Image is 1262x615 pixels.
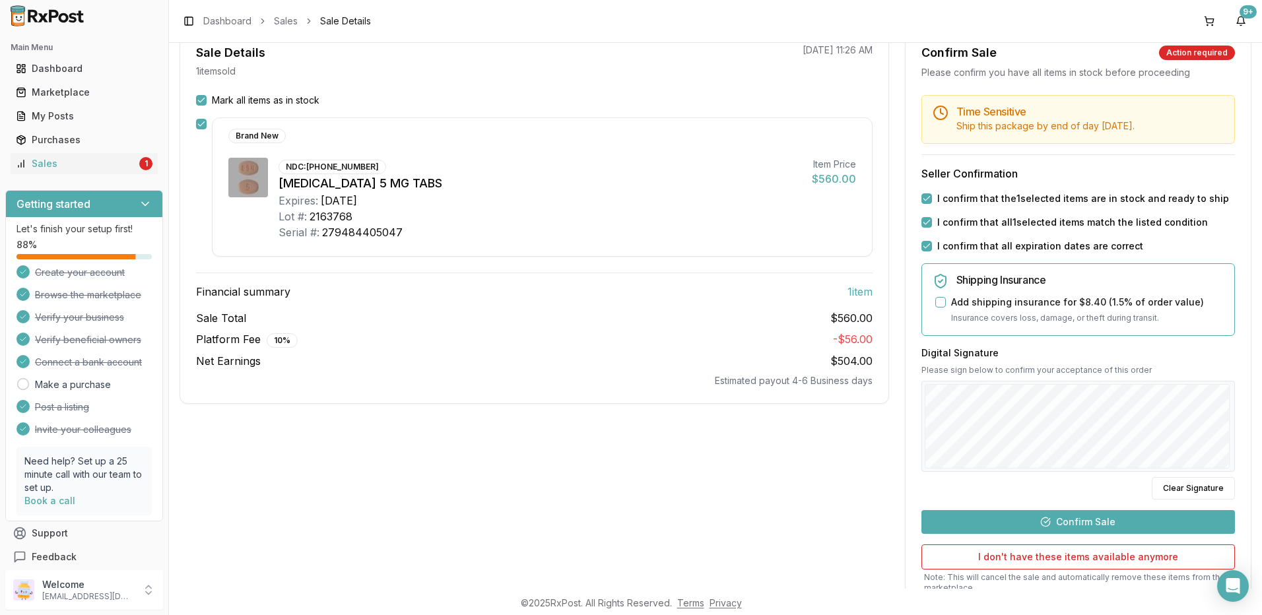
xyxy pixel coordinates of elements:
[5,58,163,79] button: Dashboard
[812,158,856,171] div: Item Price
[921,365,1235,375] p: Please sign below to confirm your acceptance of this order
[203,15,251,28] a: Dashboard
[1240,5,1257,18] div: 9+
[5,153,163,174] button: Sales1
[956,275,1224,285] h5: Shipping Insurance
[228,158,268,197] img: Eliquis 5 MG TABS
[42,591,134,602] p: [EMAIL_ADDRESS][DOMAIN_NAME]
[24,495,75,506] a: Book a call
[13,579,34,600] img: User avatar
[279,224,319,240] div: Serial #:
[921,510,1235,534] button: Confirm Sale
[35,356,142,369] span: Connect a bank account
[196,284,290,300] span: Financial summary
[5,106,163,127] button: My Posts
[16,157,137,170] div: Sales
[279,174,801,193] div: [MEDICAL_DATA] 5 MG TABS
[16,62,152,75] div: Dashboard
[279,193,318,209] div: Expires:
[35,333,141,346] span: Verify beneficial owners
[35,288,141,302] span: Browse the marketplace
[16,133,152,146] div: Purchases
[35,311,124,324] span: Verify your business
[196,331,298,348] span: Platform Fee
[321,193,357,209] div: [DATE]
[17,238,37,251] span: 88 %
[830,310,873,326] span: $560.00
[196,353,261,369] span: Net Earnings
[956,120,1135,131] span: Ship this package by end of day [DATE] .
[139,157,152,170] div: 1
[5,521,163,545] button: Support
[35,423,131,436] span: Invite your colleagues
[921,166,1235,181] h3: Seller Confirmation
[847,284,873,300] span: 1 item
[196,65,236,78] p: 1 item sold
[5,129,163,150] button: Purchases
[11,81,158,104] a: Marketplace
[320,15,371,28] span: Sale Details
[11,42,158,53] h2: Main Menu
[937,240,1143,253] label: I confirm that all expiration dates are correct
[951,296,1204,309] label: Add shipping insurance for $8.40 ( 1.5 % of order value)
[196,374,873,387] div: Estimated payout 4-6 Business days
[1230,11,1251,32] button: 9+
[11,57,158,81] a: Dashboard
[5,5,90,26] img: RxPost Logo
[11,152,158,176] a: Sales1
[921,346,1235,360] h3: Digital Signature
[212,94,319,107] label: Mark all items as in stock
[17,222,152,236] p: Let's finish your setup first!
[677,597,704,608] a: Terms
[5,545,163,569] button: Feedback
[1217,570,1249,602] div: Open Intercom Messenger
[42,578,134,591] p: Welcome
[5,82,163,103] button: Marketplace
[1152,477,1235,500] button: Clear Signature
[16,110,152,123] div: My Posts
[17,196,90,212] h3: Getting started
[951,311,1224,325] p: Insurance covers loss, damage, or theft during transit.
[274,15,298,28] a: Sales
[35,378,111,391] a: Make a purchase
[228,129,286,143] div: Brand New
[267,333,298,348] div: 10 %
[937,192,1229,205] label: I confirm that the 1 selected items are in stock and ready to ship
[921,66,1235,79] div: Please confirm you have all items in stock before proceeding
[11,104,158,128] a: My Posts
[921,544,1235,569] button: I don't have these items available anymore
[310,209,352,224] div: 2163768
[24,455,144,494] p: Need help? Set up a 25 minute call with our team to set up.
[11,128,158,152] a: Purchases
[830,354,873,368] span: $504.00
[833,333,873,346] span: - $56.00
[35,266,125,279] span: Create your account
[956,106,1224,117] h5: Time Sensitive
[322,224,403,240] div: 279484405047
[921,44,997,62] div: Confirm Sale
[710,597,742,608] a: Privacy
[937,216,1208,229] label: I confirm that all 1 selected items match the listed condition
[35,401,89,414] span: Post a listing
[812,171,856,187] div: $560.00
[32,550,77,564] span: Feedback
[196,310,246,326] span: Sale Total
[203,15,371,28] nav: breadcrumb
[921,572,1235,593] p: Note: This will cancel the sale and automatically remove these items from the marketplace.
[16,86,152,99] div: Marketplace
[1159,46,1235,60] div: Action required
[803,44,873,57] p: [DATE] 11:26 AM
[279,209,307,224] div: Lot #:
[196,44,265,62] div: Sale Details
[279,160,386,174] div: NDC: [PHONE_NUMBER]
